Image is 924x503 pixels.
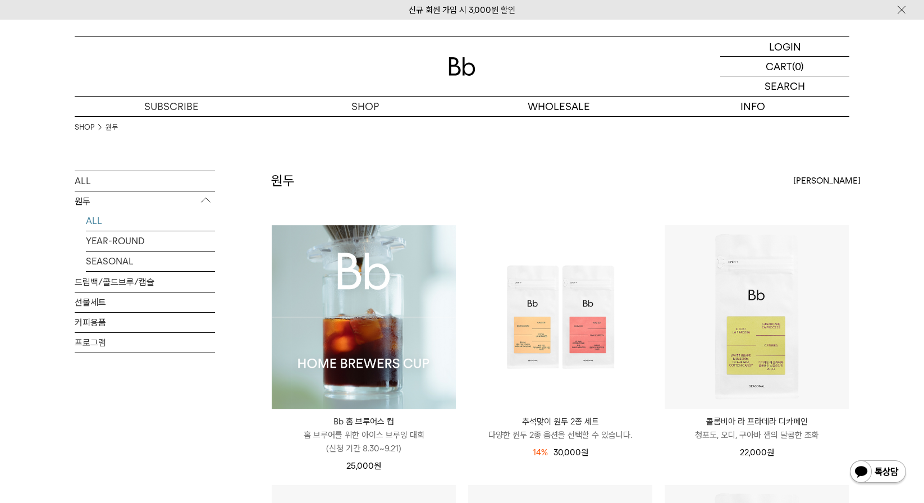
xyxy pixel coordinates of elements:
p: 홈 브루어를 위한 아이스 브루잉 대회 (신청 기간 8.30~9.21) [272,428,456,455]
span: 원 [374,461,381,471]
a: ALL [86,211,215,231]
a: SUBSCRIBE [75,97,268,116]
a: 콜롬비아 라 프라데라 디카페인 청포도, 오디, 구아바 잼의 달콤한 조화 [665,415,849,442]
p: LOGIN [769,37,801,56]
span: 22,000 [740,447,774,458]
p: SEARCH [765,76,805,96]
p: 다양한 원두 2종 옵션을 선택할 수 있습니다. [468,428,652,442]
img: 콜롬비아 라 프라데라 디카페인 [665,225,849,409]
span: 30,000 [554,447,588,458]
a: 프로그램 [75,333,215,353]
a: Bb 홈 브루어스 컵 홈 브루어를 위한 아이스 브루잉 대회(신청 기간 8.30~9.21) [272,415,456,455]
p: Bb 홈 브루어스 컵 [272,415,456,428]
p: WHOLESALE [462,97,656,116]
a: 신규 회원 가입 시 3,000원 할인 [409,5,515,15]
a: SHOP [268,97,462,116]
span: [PERSON_NAME] [793,174,861,188]
span: 25,000 [346,461,381,471]
span: 원 [767,447,774,458]
p: CART [766,57,792,76]
p: INFO [656,97,849,116]
h2: 원두 [271,171,295,190]
a: CART (0) [720,57,849,76]
p: 추석맞이 원두 2종 세트 [468,415,652,428]
span: 원 [581,447,588,458]
a: SHOP [75,122,94,133]
p: (0) [792,57,804,76]
a: ALL [75,171,215,191]
a: 선물세트 [75,292,215,312]
a: YEAR-ROUND [86,231,215,251]
a: 드립백/콜드브루/캡슐 [75,272,215,292]
p: 청포도, 오디, 구아바 잼의 달콤한 조화 [665,428,849,442]
img: 로고 [449,57,475,76]
a: SEASONAL [86,251,215,271]
a: LOGIN [720,37,849,57]
a: 원두 [106,122,118,133]
img: Bb 홈 브루어스 컵 [272,225,456,409]
div: 14% [533,446,548,459]
a: 추석맞이 원두 2종 세트 [468,225,652,409]
a: 커피용품 [75,313,215,332]
p: 원두 [75,191,215,212]
p: 콜롬비아 라 프라데라 디카페인 [665,415,849,428]
a: 추석맞이 원두 2종 세트 다양한 원두 2종 옵션을 선택할 수 있습니다. [468,415,652,442]
img: 카카오톡 채널 1:1 채팅 버튼 [849,459,907,486]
